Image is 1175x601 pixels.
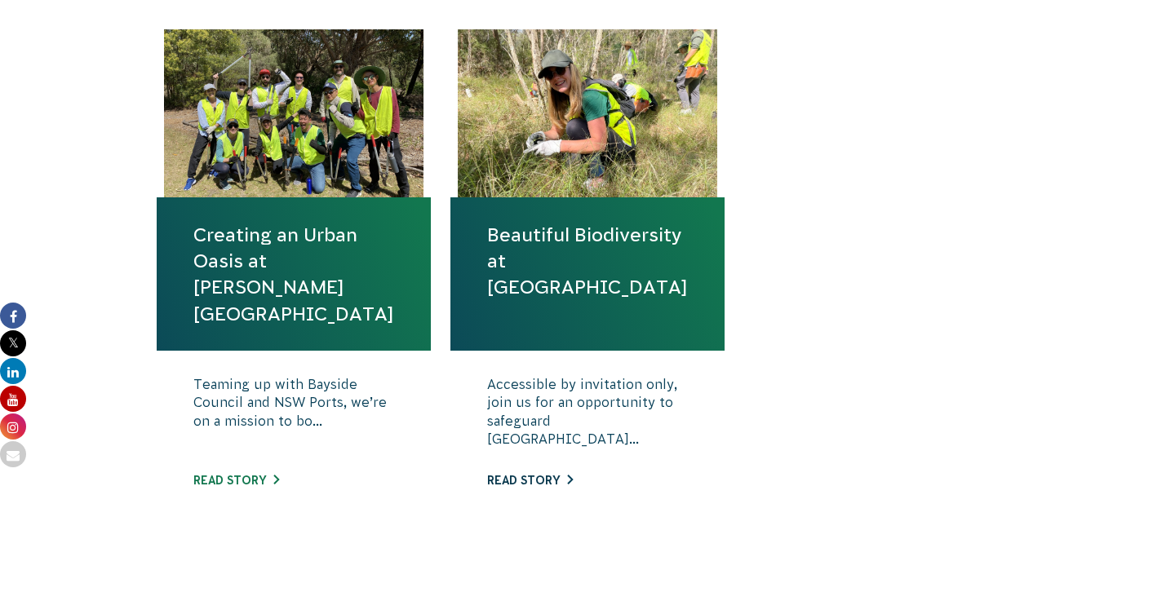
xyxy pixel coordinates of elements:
a: Creating an Urban Oasis at [PERSON_NAME][GEOGRAPHIC_DATA] [193,222,394,327]
p: Teaming up with Bayside Council and NSW Ports, we’re on a mission to bo... [193,375,394,457]
a: Read story [487,474,573,487]
a: Read story [193,474,279,487]
a: Beautiful Biodiversity at [GEOGRAPHIC_DATA] [487,222,688,301]
p: Accessible by invitation only, join us for an opportunity to safeguard [GEOGRAPHIC_DATA]... [487,375,688,457]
